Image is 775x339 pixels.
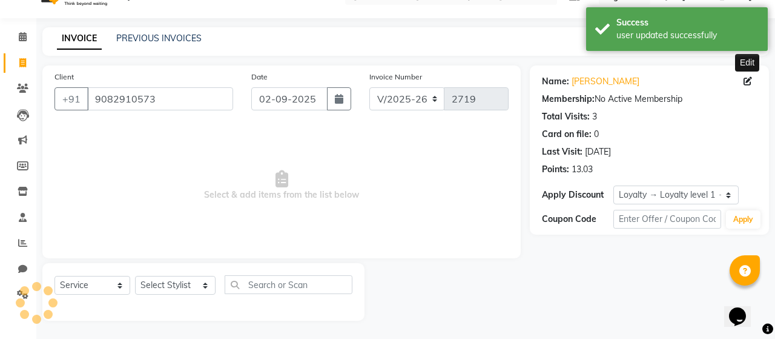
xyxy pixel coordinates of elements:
div: Last Visit: [542,146,582,158]
label: Invoice Number [369,72,422,82]
a: PREVIOUS INVOICES [116,33,202,44]
div: user updated successfully [616,29,759,42]
iframe: chat widget [724,290,763,327]
span: Select & add items from the list below [54,125,509,246]
div: Apply Discount [542,189,613,201]
input: Search by Name/Mobile/Email/Code [87,87,233,110]
a: INVOICE [57,28,102,50]
div: Edit [735,54,759,72]
label: Date [251,72,268,82]
a: [PERSON_NAME] [572,75,639,88]
div: No Active Membership [542,93,757,106]
input: Enter Offer / Coupon Code [613,210,721,229]
div: 0 [594,128,599,141]
div: Card on file: [542,128,592,141]
div: Points: [542,163,569,176]
div: Name: [542,75,569,88]
button: +91 [54,87,88,110]
div: [DATE] [585,146,611,158]
div: Success [616,16,759,29]
button: Apply [726,210,760,229]
input: Search or Scan [225,275,352,294]
div: 3 [592,110,597,123]
div: Coupon Code [542,213,613,226]
div: Total Visits: [542,110,590,123]
div: Membership: [542,93,595,106]
label: Client [54,72,74,82]
div: 13.03 [572,163,593,176]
